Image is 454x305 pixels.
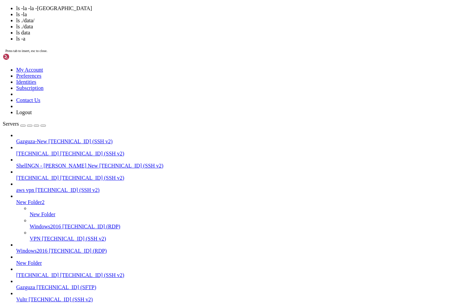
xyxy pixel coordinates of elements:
[16,79,36,85] a: Identities
[36,284,96,290] span: [TECHNICAL_ID] (SFTP)
[16,187,451,193] a: aws vpn [TECHNICAL_ID] (SSH v2)
[16,157,451,169] li: ShellNGN - [PERSON_NAME] New [TECHNICAL_ID] (SSH v2)
[30,211,451,218] a: New Folder
[30,211,55,217] span: New Folder
[16,248,48,254] span: Windows2016
[3,121,46,127] a: Servers
[16,163,451,169] a: ShellNGN - [PERSON_NAME] New [TECHNICAL_ID] (SSH v2)
[29,297,93,302] span: [TECHNICAL_ID] (SSH v2)
[3,47,366,52] x-row: Usage of /: 90.2% of 59.02GB Users logged in: 0
[60,175,124,181] span: [TECHNICAL_ID] (SSH v2)
[16,36,451,42] li: ls -a
[16,175,451,181] a: [TECHNICAL_ID] [TECHNICAL_ID] (SSH v2)
[16,181,451,193] li: aws vpn [TECHNICAL_ID] (SSH v2)
[42,236,106,242] span: [TECHNICAL_ID] (SSH v2)
[3,12,366,17] x-row: * Documentation: [URL][DOMAIN_NAME]
[30,205,451,218] li: New Folder
[3,2,366,7] x-row: Welcome to Ubuntu 18.04.2 LTS (GNU/Linux 4.15.0-54-generic x86_64)
[3,147,366,152] x-row: root@ShellNGN_Jenkins:~# ls
[30,218,451,230] li: Windows2016 [TECHNICAL_ID] (RDP)
[16,290,451,303] li: Vultr [TECHNICAL_ID] (SSH v2)
[3,122,366,127] x-row: 467 packages can be updated.
[16,138,47,144] span: Gazguza-New
[3,121,19,127] span: Servers
[82,147,85,152] div: (28, 29)
[5,49,47,53] span: Press tab to insert, esc to close.
[3,32,366,37] x-row: System information as of [DATE]
[16,266,451,278] li: [TECHNICAL_ID] [TECHNICAL_ID] (SSH v2)
[16,109,32,115] a: Logout
[16,24,451,30] li: ls ./data
[16,132,451,145] li: Gazguza-New [TECHNICAL_ID] (SSH v2)
[49,138,113,144] span: [TECHNICAL_ID] (SSH v2)
[16,151,451,157] a: [TECHNICAL_ID] [TECHNICAL_ID] (SSH v2)
[16,297,451,303] a: Vultr [TECHNICAL_ID] (SSH v2)
[16,272,59,278] span: [TECHNICAL_ID]
[3,92,366,97] x-row: [URL][DOMAIN_NAME]
[16,260,42,266] span: New Folder
[60,272,124,278] span: [TECHNICAL_ID] (SSH v2)
[3,102,366,107] x-row: * Canonical Livepatch is available for installation.
[16,199,451,205] a: New Folder2
[3,82,366,87] x-row: just raised the bar for easy, resilient and secure K8s cluster deployment.
[3,42,366,47] x-row: System load: 0.0 Processes: 111
[3,127,366,132] x-row: 385 updates are security updates.
[3,53,41,60] img: Shellngn
[62,224,120,229] span: [TECHNICAL_ID] (RDP)
[16,169,451,181] li: [TECHNICAL_ID] [TECHNICAL_ID] (SSH v2)
[16,272,451,278] a: [TECHNICAL_ID] [TECHNICAL_ID] (SSH v2)
[3,142,366,147] x-row: Last login: [DATE] from [TECHNICAL_ID]
[16,242,451,254] li: Windows2016 [TECHNICAL_ID] (RDP)
[16,284,35,290] span: Gazguza
[3,22,366,27] x-row: * Support: [URL][DOMAIN_NAME]
[3,17,366,22] x-row: * Management: [URL][DOMAIN_NAME]
[35,187,100,193] span: [TECHNICAL_ID] (SSH v2)
[16,278,451,290] li: Gazguza [TECHNICAL_ID] (SFTP)
[16,145,451,157] li: [TECHNICAL_ID] [TECHNICAL_ID] (SSH v2)
[16,85,44,91] a: Subscription
[16,5,451,11] li: ls -la -la -[GEOGRAPHIC_DATA]
[30,236,40,242] span: VPN
[16,163,98,169] span: ShellNGN - [PERSON_NAME] New
[3,112,366,117] x-row: [URL][DOMAIN_NAME]
[16,254,451,266] li: New Folder
[16,175,59,181] span: [TECHNICAL_ID]
[30,224,451,230] a: Windows2016 [TECHNICAL_ID] (RDP)
[16,297,27,302] span: Vultr
[16,97,40,103] a: Contact Us
[16,11,451,18] li: ls -la
[16,193,451,242] li: New Folder2
[16,187,34,193] span: aws vpn
[30,224,61,229] span: Windows2016
[16,199,45,205] span: New Folder2
[3,107,366,112] x-row: - Reduce system reboots and improve kernel security. Activate at:
[30,230,451,242] li: VPN [TECHNICAL_ID] (SSH v2)
[16,260,451,266] a: New Folder
[16,67,43,73] a: My Account
[3,67,366,72] x-row: => / is using 90.2% of 59.02GB
[30,236,451,242] a: VPN [TECHNICAL_ID] (SSH v2)
[3,52,366,57] x-row: Memory usage: 68% IP address for ens3: [TECHNICAL_ID]
[16,30,451,36] li: ls data
[16,18,451,24] li: ls ./data/
[99,163,163,169] span: [TECHNICAL_ID] (SSH v2)
[60,151,124,156] span: [TECHNICAL_ID] (SSH v2)
[16,138,451,145] a: Gazguza-New [TECHNICAL_ID] (SSH v2)
[49,248,107,254] span: [TECHNICAL_ID] (RDP)
[16,284,451,290] a: Gazguza [TECHNICAL_ID] (SFTP)
[16,151,59,156] span: [TECHNICAL_ID]
[3,77,366,82] x-row: * Strictly confined Kubernetes makes edge and IoT secure. Learn how MicroK8s
[16,73,41,79] a: Preferences
[3,57,366,62] x-row: Swap usage: 8% IP address for docker0: [TECHNICAL_ID]
[16,248,451,254] a: Windows2016 [TECHNICAL_ID] (RDP)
